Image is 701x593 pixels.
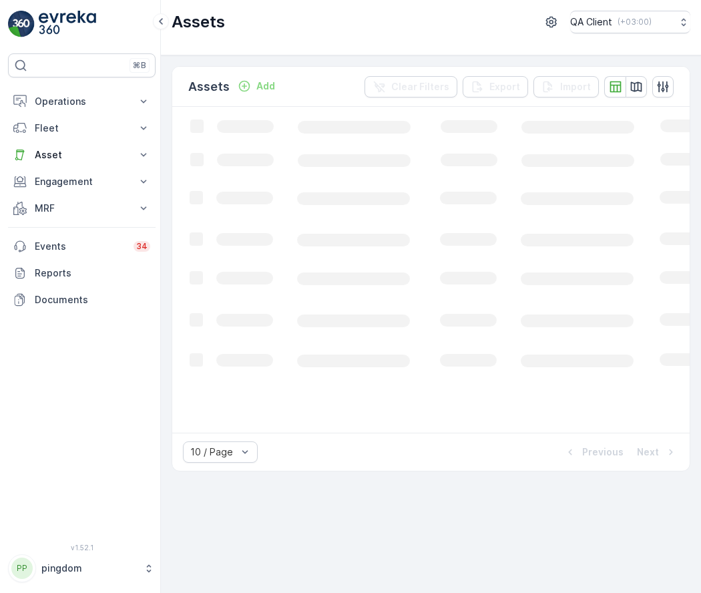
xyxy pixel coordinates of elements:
[8,11,35,37] img: logo
[35,240,126,253] p: Events
[35,266,150,280] p: Reports
[636,444,679,460] button: Next
[560,80,591,93] p: Import
[8,115,156,142] button: Fleet
[41,562,137,575] p: pingdom
[637,445,659,459] p: Next
[533,76,599,97] button: Import
[8,233,156,260] a: Events34
[35,202,129,215] p: MRF
[489,80,520,93] p: Export
[39,11,96,37] img: logo_light-DOdMpM7g.png
[133,60,146,71] p: ⌘B
[136,241,148,252] p: 34
[172,11,225,33] p: Assets
[11,558,33,579] div: PP
[35,122,129,135] p: Fleet
[570,15,612,29] p: QA Client
[35,95,129,108] p: Operations
[8,195,156,222] button: MRF
[562,444,625,460] button: Previous
[35,175,129,188] p: Engagement
[35,293,150,307] p: Documents
[463,76,528,97] button: Export
[8,544,156,552] span: v 1.52.1
[570,11,690,33] button: QA Client(+03:00)
[8,142,156,168] button: Asset
[365,76,457,97] button: Clear Filters
[8,260,156,286] a: Reports
[8,88,156,115] button: Operations
[256,79,275,93] p: Add
[618,17,652,27] p: ( +03:00 )
[188,77,230,96] p: Assets
[391,80,449,93] p: Clear Filters
[8,168,156,195] button: Engagement
[8,286,156,313] a: Documents
[35,148,129,162] p: Asset
[8,554,156,582] button: PPpingdom
[582,445,624,459] p: Previous
[232,78,280,94] button: Add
